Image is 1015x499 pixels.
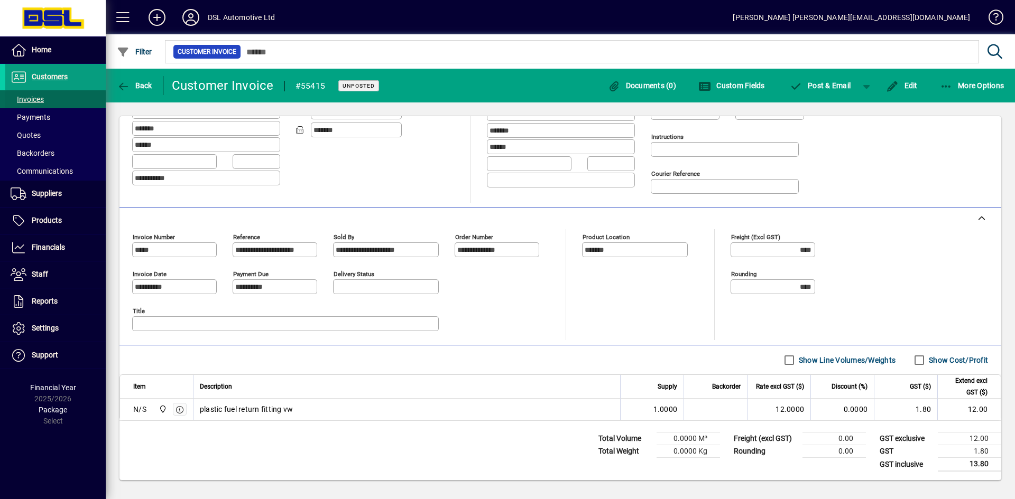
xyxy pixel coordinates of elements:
span: Home [32,45,51,54]
mat-label: Courier Reference [651,170,700,177]
span: Discount (%) [832,381,868,392]
span: Edit [886,81,918,90]
button: Edit [883,76,920,95]
td: 0.00 [802,432,866,445]
span: Back [117,81,152,90]
mat-label: Invoice number [133,233,175,241]
span: Staff [32,270,48,278]
mat-label: Invoice date [133,270,167,278]
td: 1.80 [938,445,1001,458]
button: More Options [937,76,1007,95]
span: Customers [32,72,68,81]
td: 0.0000 Kg [657,445,720,458]
div: DSL Automotive Ltd [208,9,275,26]
mat-label: Payment due [233,270,269,278]
span: Description [200,381,232,392]
a: Communications [5,162,106,180]
mat-label: Title [133,307,145,315]
span: P [808,81,813,90]
td: Rounding [728,445,802,458]
span: Products [32,216,62,224]
button: Documents (0) [605,76,679,95]
span: Suppliers [32,189,62,197]
span: ost & Email [790,81,851,90]
td: 12.00 [938,432,1001,445]
mat-label: Reference [233,233,260,241]
td: Total Weight [593,445,657,458]
td: 0.0000 [810,399,874,420]
td: GST exclusive [874,432,938,445]
mat-label: Delivery status [334,270,374,278]
span: Financials [32,243,65,251]
span: Unposted [343,82,375,89]
span: Communications [11,167,73,175]
span: Custom Fields [698,81,765,90]
button: Profile [174,8,208,27]
td: 13.80 [938,458,1001,471]
td: GST inclusive [874,458,938,471]
app-page-header-button: Back [106,76,164,95]
mat-label: Order number [455,233,493,241]
a: Settings [5,315,106,342]
span: Customer Invoice [178,46,236,57]
mat-label: Sold by [334,233,354,241]
span: Payments [11,113,50,121]
mat-label: Instructions [651,133,684,140]
button: Add [140,8,174,27]
span: Quotes [11,131,41,139]
a: Staff [5,261,106,288]
span: plastic fuel return fitting vw [200,404,293,415]
mat-label: Rounding [731,270,756,278]
a: Support [5,342,106,369]
span: Documents (0) [607,81,676,90]
button: Post & Email [785,76,856,95]
span: Reports [32,297,58,305]
button: Filter [114,42,155,61]
span: Invoices [11,95,44,103]
button: Custom Fields [696,76,768,95]
td: Total Volume [593,432,657,445]
a: Backorders [5,144,106,162]
label: Show Cost/Profit [927,355,988,365]
mat-label: Freight (excl GST) [731,233,780,241]
a: Quotes [5,126,106,144]
td: GST [874,445,938,458]
span: Extend excl GST ($) [944,375,988,398]
button: Back [114,76,155,95]
td: Freight (excl GST) [728,432,802,445]
span: Supply [658,381,677,392]
a: Home [5,37,106,63]
a: Products [5,208,106,234]
span: Financial Year [30,383,76,392]
div: 12.0000 [754,404,804,415]
div: N/S [133,404,146,415]
span: Filter [117,48,152,56]
div: #55415 [296,78,326,95]
a: Payments [5,108,106,126]
span: GST ($) [910,381,931,392]
div: Customer Invoice [172,77,274,94]
span: More Options [940,81,1004,90]
span: Backorders [11,149,54,157]
a: Invoices [5,90,106,108]
td: 12.00 [937,399,1001,420]
span: Settings [32,324,59,332]
span: Rate excl GST ($) [756,381,804,392]
a: Reports [5,288,106,315]
a: Suppliers [5,181,106,207]
a: Knowledge Base [981,2,1002,36]
span: Backorder [712,381,741,392]
a: Financials [5,234,106,261]
div: [PERSON_NAME] [PERSON_NAME][EMAIL_ADDRESS][DOMAIN_NAME] [733,9,970,26]
label: Show Line Volumes/Weights [797,355,896,365]
span: Central [156,403,168,415]
td: 0.00 [802,445,866,458]
span: Package [39,406,67,414]
td: 0.0000 M³ [657,432,720,445]
span: Support [32,351,58,359]
span: Item [133,381,146,392]
span: 1.0000 [653,404,678,415]
td: 1.80 [874,399,937,420]
mat-label: Product location [583,233,630,241]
